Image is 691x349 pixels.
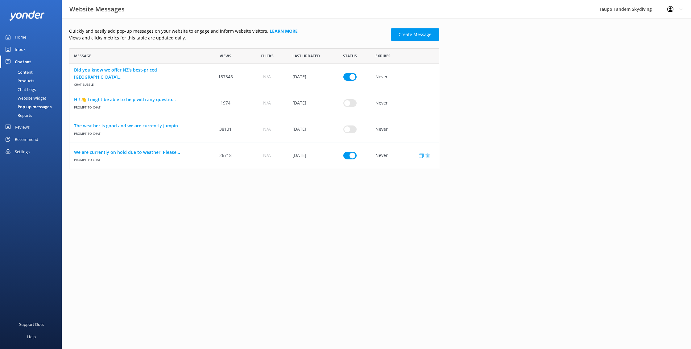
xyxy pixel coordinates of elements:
div: row [69,64,439,90]
a: Reports [4,111,62,120]
div: Content [4,68,33,76]
span: Last updated [292,53,320,59]
span: N/A [263,152,271,159]
div: Support Docs [19,318,44,331]
div: row [69,116,439,142]
div: 30 Jan 2025 [288,64,329,90]
div: Never [371,116,439,142]
img: yonder-white-logo.png [9,10,45,21]
div: Website Widget [4,94,46,102]
div: 07 May 2025 [288,90,329,116]
div: Reports [4,111,32,120]
a: Create Message [391,28,439,41]
span: Message [74,53,91,59]
div: Settings [15,146,30,158]
a: Hi! 👋 I might be able to help with any questio... [74,96,200,103]
a: Chat Logs [4,85,62,94]
span: Views [220,53,231,59]
div: Chatbot [15,55,31,68]
div: Never [371,64,439,90]
div: 187346 [205,64,246,90]
span: Prompt to Chat [74,103,200,109]
a: Products [4,76,62,85]
div: Never [371,90,439,116]
div: Recommend [15,133,38,146]
div: Inbox [15,43,26,55]
div: Products [4,76,34,85]
span: Expires [375,53,391,59]
span: Prompt to Chat [74,129,200,136]
div: Never [371,142,439,169]
div: Chat Logs [4,85,36,94]
div: 18 Sep 2025 [288,142,329,169]
div: Reviews [15,121,30,133]
div: 18 Sep 2025 [288,116,329,142]
span: N/A [263,73,271,80]
p: Quickly and easily add pop-up messages on your website to engage and inform website visitors. [69,28,387,35]
p: Views and clicks metrics for this table are updated daily. [69,35,387,41]
span: N/A [263,100,271,106]
div: row [69,142,439,169]
div: grid [69,64,439,169]
a: Pop-up messages [4,102,62,111]
a: We are currently on hold due to weather. Please... [74,149,200,156]
a: Learn more [270,28,298,34]
span: N/A [263,126,271,133]
span: Status [343,53,357,59]
div: 26718 [205,142,246,169]
span: Clicks [261,53,274,59]
span: Prompt to Chat [74,156,200,162]
div: Home [15,31,26,43]
div: Pop-up messages [4,102,52,111]
a: Did you know we offer NZ's best-priced [GEOGRAPHIC_DATA]... [74,67,200,80]
div: 1974 [205,90,246,116]
div: Help [27,331,36,343]
a: The weather is good and we are currently jumpin... [74,122,200,129]
span: Chat bubble [74,80,200,87]
a: Content [4,68,62,76]
h3: Website Messages [69,4,125,14]
div: 38131 [205,116,246,142]
div: row [69,90,439,116]
a: Website Widget [4,94,62,102]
